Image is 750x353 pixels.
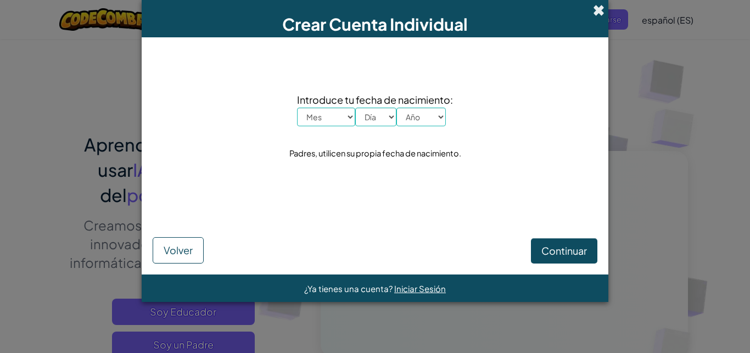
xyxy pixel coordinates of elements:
[164,244,193,256] span: Volver
[394,283,446,294] a: Iniciar Sesión
[304,283,394,294] span: ¿Ya tienes una cuenta?
[282,14,468,35] span: Crear Cuenta Individual
[541,244,587,257] span: Continuar
[289,145,461,161] div: Padres, utilicen su propia fecha de nacimiento.
[531,238,597,264] button: Continuar
[297,92,453,108] span: Introduce tu fecha de nacimiento:
[153,237,204,264] button: Volver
